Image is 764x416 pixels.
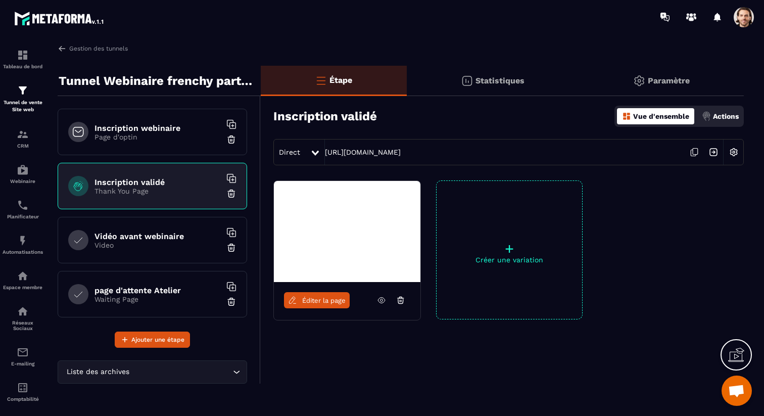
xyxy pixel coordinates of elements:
h6: page d'attente Atelier [94,286,221,295]
h6: Vidéo avant webinaire [94,232,221,241]
p: Video [94,241,221,249]
p: + [437,242,582,256]
img: formation [17,49,29,61]
p: Étape [329,75,352,85]
img: trash [226,134,236,145]
span: Liste des archives [64,366,131,378]
span: Ajouter une étape [131,335,184,345]
img: arrow [58,44,67,53]
p: Tunnel Webinaire frenchy partners [59,71,253,91]
p: Créer une variation [437,256,582,264]
img: image [274,181,420,282]
h6: Inscription webinaire [94,123,221,133]
input: Search for option [131,366,230,378]
a: formationformationTableau de bord [3,41,43,77]
p: Tunnel de vente Site web [3,99,43,113]
p: Statistiques [475,76,524,85]
span: Éditer la page [302,297,346,304]
img: stats.20deebd0.svg [461,75,473,87]
p: Automatisations [3,249,43,255]
p: Waiting Page [94,295,221,303]
a: emailemailE-mailing [3,339,43,374]
img: trash [226,297,236,307]
p: E-mailing [3,361,43,366]
img: setting-w.858f3a88.svg [724,143,743,162]
p: Comptabilité [3,396,43,402]
a: automationsautomationsWebinaire [3,156,43,192]
div: Ouvrir le chat [722,376,752,406]
a: [URL][DOMAIN_NAME] [325,148,401,156]
img: formation [17,84,29,97]
img: arrow-next.bcc2205e.svg [704,143,723,162]
a: social-networksocial-networkRéseaux Sociaux [3,298,43,339]
img: email [17,346,29,358]
h6: Inscription validé [94,177,221,187]
p: Espace membre [3,285,43,290]
img: setting-gr.5f69749f.svg [633,75,645,87]
a: formationformationTunnel de vente Site web [3,77,43,121]
p: Vue d'ensemble [633,112,689,120]
p: Paramètre [648,76,690,85]
a: Gestion des tunnels [58,44,128,53]
img: bars-o.4a397970.svg [315,74,327,86]
img: social-network [17,305,29,317]
a: Éditer la page [284,292,350,308]
a: formationformationCRM [3,121,43,156]
img: trash [226,243,236,253]
img: dashboard-orange.40269519.svg [622,112,631,121]
img: automations [17,235,29,247]
p: CRM [3,143,43,149]
a: accountantaccountantComptabilité [3,374,43,409]
p: Webinaire [3,178,43,184]
img: trash [226,189,236,199]
img: accountant [17,382,29,394]
p: Thank You Page [94,187,221,195]
img: automations [17,270,29,282]
span: Direct [279,148,300,156]
a: automationsautomationsAutomatisations [3,227,43,262]
img: automations [17,164,29,176]
a: schedulerschedulerPlanificateur [3,192,43,227]
p: Planificateur [3,214,43,219]
button: Ajouter une étape [115,332,190,348]
p: Page d'optin [94,133,221,141]
img: actions.d6e523a2.png [702,112,711,121]
img: formation [17,128,29,141]
img: scheduler [17,199,29,211]
h3: Inscription validé [273,109,377,123]
p: Tableau de bord [3,64,43,69]
div: Search for option [58,360,247,384]
p: Réseaux Sociaux [3,320,43,331]
p: Actions [713,112,739,120]
a: automationsautomationsEspace membre [3,262,43,298]
img: logo [14,9,105,27]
